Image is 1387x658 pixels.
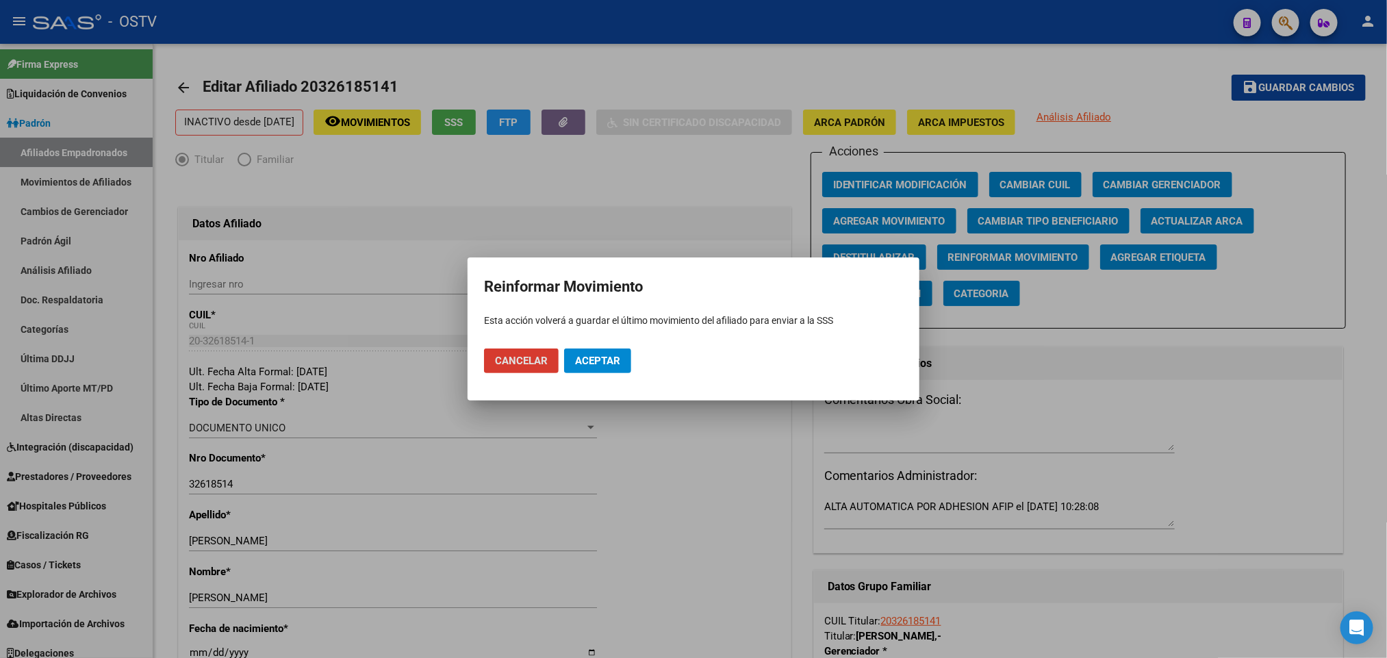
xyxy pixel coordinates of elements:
[484,274,903,300] h2: Reinformar Movimiento
[575,355,620,367] span: Aceptar
[1340,611,1373,644] div: Open Intercom Messenger
[484,349,559,373] button: Cancelar
[564,349,631,373] button: Aceptar
[484,314,903,328] p: Esta acción volverá a guardar el último movimiento del afiliado para enviar a la SSS
[495,355,548,367] span: Cancelar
